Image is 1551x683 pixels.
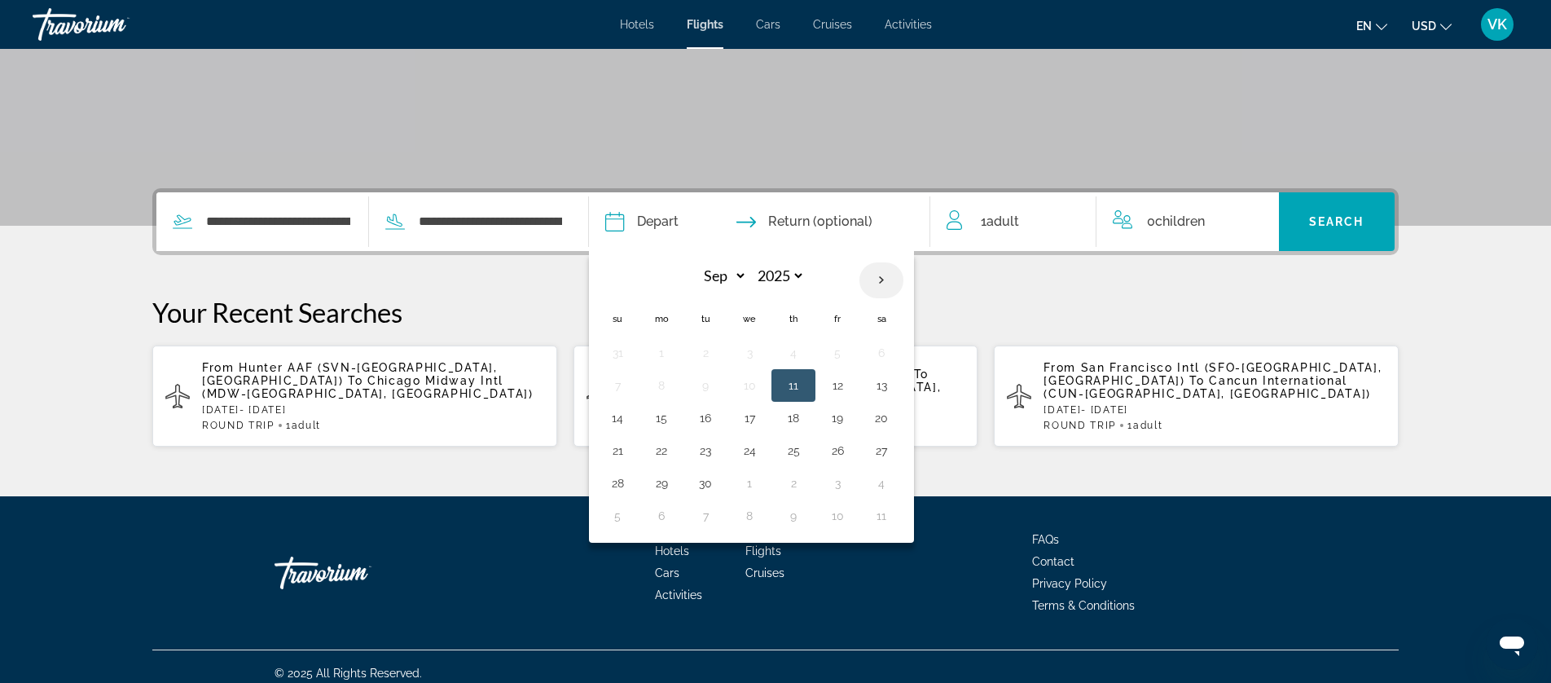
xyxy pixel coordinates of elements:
span: Search [1309,215,1364,228]
span: Terms & Conditions [1032,599,1135,612]
button: Day 6 [648,505,674,527]
button: Day 4 [780,341,806,364]
a: Flights [687,18,723,31]
span: Chicago Midway Intl (MDW-[GEOGRAPHIC_DATA], [GEOGRAPHIC_DATA]) [202,374,534,400]
button: Day 19 [824,407,850,430]
button: From San Francisco Intl (SFO-[GEOGRAPHIC_DATA], [GEOGRAPHIC_DATA]) To Cancun International (CUN-[... [994,345,1399,447]
button: Change currency [1412,14,1452,37]
button: Day 30 [692,472,718,495]
a: Flights [745,544,781,557]
button: Day 12 [824,374,850,397]
span: ROUND TRIP [202,420,275,431]
a: Travorium [275,549,437,597]
button: Day 3 [824,472,850,495]
span: ROUND TRIP [1044,420,1116,431]
span: Cancun International (CUN-[GEOGRAPHIC_DATA], [GEOGRAPHIC_DATA]) [1044,374,1371,400]
p: [DATE] - [DATE] [202,404,544,416]
span: From [1044,361,1076,374]
span: Hunter AAF (SVN-[GEOGRAPHIC_DATA], [GEOGRAPHIC_DATA]) [202,361,498,387]
button: Day 15 [648,407,674,430]
span: Contact [1032,555,1074,568]
a: Hotels [655,544,689,557]
button: Day 21 [604,439,631,462]
button: Travelers: 1 adult, 0 children [930,192,1279,251]
button: User Menu [1476,7,1518,42]
a: Privacy Policy [1032,577,1107,590]
button: Change language [1356,14,1387,37]
button: Day 5 [604,505,631,527]
button: Day 2 [692,341,718,364]
button: Day 26 [824,439,850,462]
button: Day 5 [824,341,850,364]
button: Day 13 [868,374,894,397]
button: Day 11 [868,505,894,527]
button: Day 23 [692,439,718,462]
button: Day 10 [824,505,850,527]
button: Day 1 [648,341,674,364]
button: Day 1 [736,472,762,495]
select: Select month [694,262,747,290]
button: From Hunter AAF (SVN-[GEOGRAPHIC_DATA], [GEOGRAPHIC_DATA]) To Chicago Midway Intl (MDW-[GEOGRAPHI... [152,345,557,447]
span: Return (optional) [768,210,872,233]
button: Day 25 [780,439,806,462]
span: Activities [655,588,702,601]
p: [DATE] - [DATE] [1044,404,1386,416]
span: From [202,361,235,374]
span: San Francisco Intl (SFO-[GEOGRAPHIC_DATA], [GEOGRAPHIC_DATA]) [1044,361,1382,387]
button: Day 11 [780,374,806,397]
button: Day 4 [868,472,894,495]
button: Day 20 [868,407,894,430]
span: FAQs [1032,533,1059,546]
span: en [1356,20,1372,33]
a: Hotels [620,18,654,31]
span: 0 [1147,210,1205,233]
span: Adult [1133,420,1162,431]
button: Day 24 [736,439,762,462]
span: To [914,368,929,381]
iframe: Button to launch messaging window [1486,618,1538,670]
button: Day 28 [604,472,631,495]
span: To [1189,374,1204,387]
button: Day 7 [604,374,631,397]
button: Day 8 [736,505,762,527]
span: Adult [986,214,1019,229]
a: Travorium [33,3,196,46]
button: Day 31 [604,341,631,364]
button: Search [1279,192,1395,251]
a: Cars [655,566,679,579]
button: Depart date [605,192,679,251]
button: Day 9 [780,505,806,527]
span: Children [1155,214,1205,229]
span: Cruises [745,566,784,579]
button: Day 3 [736,341,762,364]
button: Day 22 [648,439,674,462]
button: Next month [859,262,903,299]
a: Cruises [813,18,852,31]
button: From Sacramento International (SMF-[GEOGRAPHIC_DATA], [GEOGRAPHIC_DATA]) To [GEOGRAPHIC_DATA] (PU... [573,345,978,447]
span: 1 [1127,420,1162,431]
div: Search widget [156,192,1395,251]
button: Day 9 [692,374,718,397]
select: Select year [752,262,805,290]
a: Activities [885,18,932,31]
span: © 2025 All Rights Reserved. [275,667,422,680]
button: Day 29 [648,472,674,495]
p: Your Recent Searches [152,296,1399,328]
button: Day 27 [868,439,894,462]
button: Day 14 [604,407,631,430]
span: USD [1412,20,1436,33]
button: Return date [736,192,872,251]
a: Cars [756,18,780,31]
button: Day 6 [868,341,894,364]
button: Day 10 [736,374,762,397]
span: VK [1487,16,1507,33]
